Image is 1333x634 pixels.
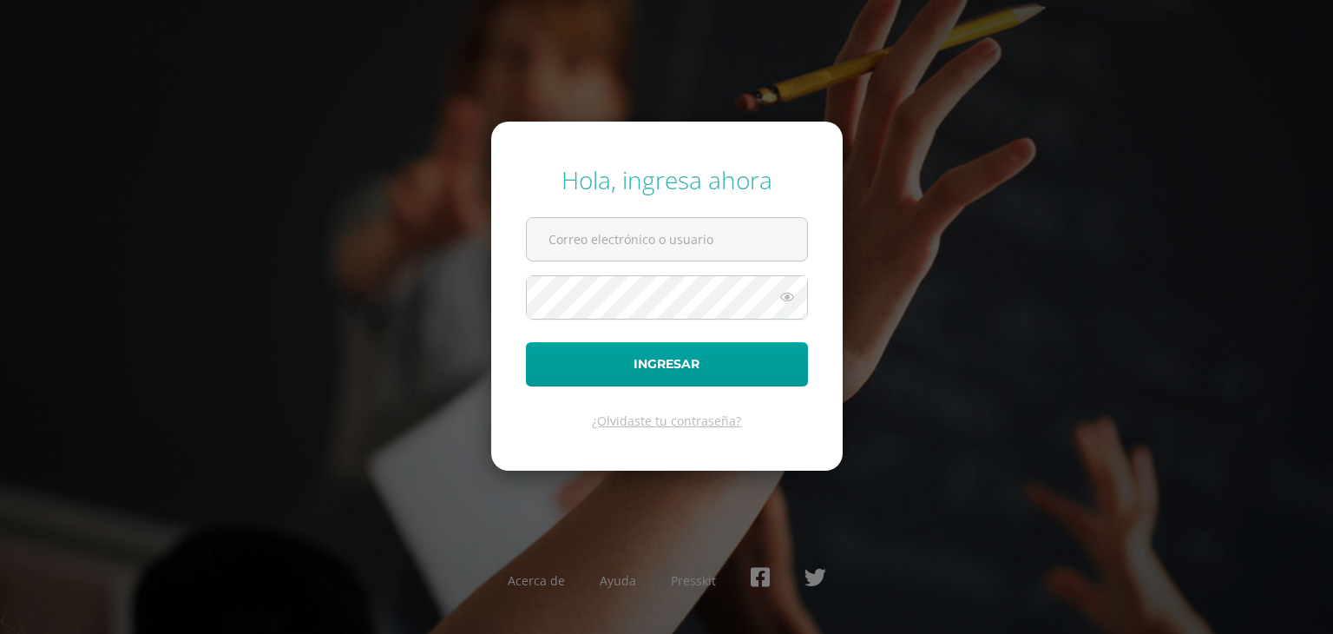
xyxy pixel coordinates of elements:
input: Correo electrónico o usuario [527,218,807,261]
a: Acerca de [508,572,565,589]
a: ¿Olvidaste tu contraseña? [592,413,741,429]
a: Presskit [671,572,716,589]
a: Ayuda [600,572,636,589]
div: Hola, ingresa ahora [526,163,808,196]
button: Ingresar [526,342,808,386]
